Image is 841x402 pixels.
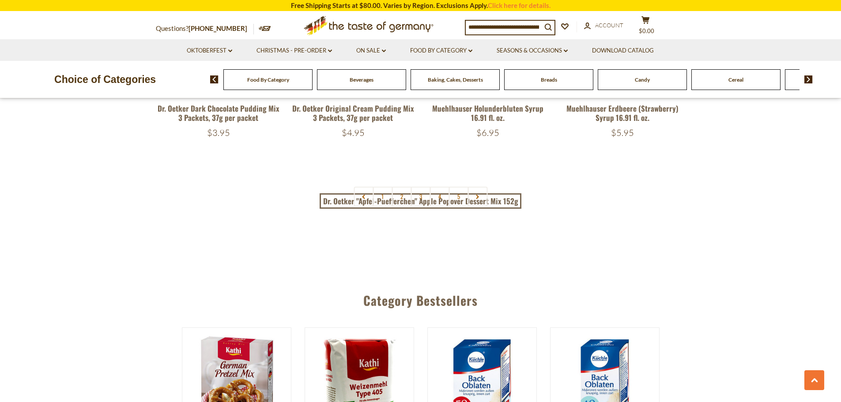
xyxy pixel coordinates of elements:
[592,46,654,56] a: Download Catalog
[410,46,472,56] a: Food By Category
[207,127,230,138] span: $3.95
[114,280,728,316] div: Category Bestsellers
[541,76,557,83] a: Breads
[584,21,623,30] a: Account
[595,22,623,29] span: Account
[342,127,365,138] span: $4.95
[639,27,654,34] span: $0.00
[728,76,743,83] a: Cereal
[292,103,414,123] a: Dr. Oetker Original Cream Pudding Mix 3 Packets, 37g per packet
[432,103,543,123] a: Muehlhauser Holunderbluten Syrup 16.91 fl. oz.
[392,187,411,207] a: 2
[320,193,521,209] a: Dr. Oetker "Apfel-Puefferchen" Apple Popover Dessert Mix 152g
[488,1,551,9] a: Click here for details.
[428,76,483,83] a: Baking, Cakes, Desserts
[210,75,219,83] img: previous arrow
[635,76,650,83] a: Candy
[476,127,499,138] span: $6.95
[189,24,247,32] a: [PHONE_NUMBER]
[356,46,386,56] a: On Sale
[373,187,392,207] a: 1
[804,75,813,83] img: next arrow
[497,46,568,56] a: Seasons & Occasions
[247,76,289,83] a: Food By Category
[158,103,279,123] a: Dr. Oetker Dark Chocolate Pudding Mix 3 Packets, 37g per packet
[449,187,468,207] a: 5
[256,46,332,56] a: Christmas - PRE-ORDER
[430,187,449,207] a: 4
[411,187,430,207] a: 3
[633,16,659,38] button: $0.00
[156,23,254,34] p: Questions?
[350,76,373,83] a: Beverages
[611,127,634,138] span: $5.95
[566,103,679,123] a: Muehlhauser Erdbeere (Strawberry) Syrup 16.91 fl. oz.
[187,46,232,56] a: Oktoberfest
